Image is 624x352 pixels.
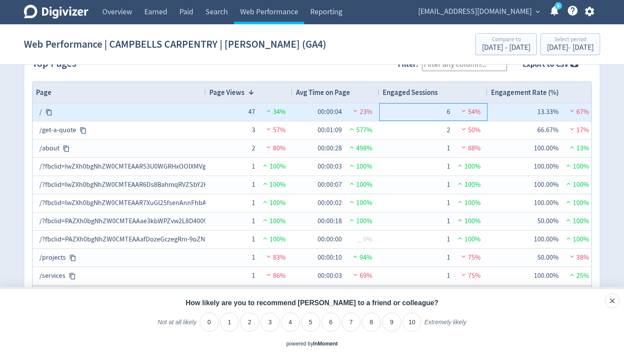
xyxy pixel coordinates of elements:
span: Engaged Sessions [383,88,438,97]
span: 100% [564,180,589,189]
img: positive-performance.svg [261,162,270,169]
img: positive-performance.svg [348,199,356,205]
div: /?fbclid=PAZXh0bgNhZW0CMTEAAae3kbWPZvw2L8D4009YYN7vCL38NTpihCxEDc6xL8B8IArR5em7TiRqPGbq0w_aem_cNB... [39,213,199,230]
span: 577% [348,126,372,134]
div: 1 [429,213,450,230]
a: InMoment [313,341,338,347]
span: 50% [459,126,481,134]
span: _ 0% [358,235,372,244]
div: 1 [429,231,450,248]
span: 86% [264,271,286,280]
label: Not at all likely [157,318,196,333]
div: 2 [429,122,450,139]
li: 7 [341,313,361,332]
div: Select period [547,36,594,44]
img: negative-performance.svg [264,126,273,132]
img: positive-performance.svg [261,235,270,241]
span: 100% [348,199,372,207]
div: 1 [429,267,450,284]
li: 1 [220,313,239,332]
div: 00:00:03 [318,158,342,175]
div: 66.67% [537,122,559,139]
div: 00:00:10 [318,249,342,266]
span: 23% [351,108,372,116]
div: 61 [234,287,255,303]
span: 69% [351,271,372,280]
div: 100.00% [534,140,559,157]
div: /services [39,267,199,284]
div: 1 [429,176,450,193]
span: Engagement Rate (%) [491,88,559,97]
div: 13.33% [537,104,559,121]
img: positive-performance.svg [261,199,270,205]
button: Select period[DATE]- [DATE] [540,33,600,55]
img: positive-performance.svg [564,180,573,187]
img: negative-performance.svg [568,126,576,132]
div: 3 [234,122,255,139]
div: 00:00:03 [318,267,342,284]
span: 100% [261,217,286,225]
img: negative-performance.svg [264,144,273,150]
div: 1 [234,249,255,266]
span: 75% [459,271,481,280]
div: 1 [234,195,255,212]
div: 50.00% [537,213,559,230]
img: negative-performance.svg [264,271,273,278]
li: 0 [200,313,219,332]
div: 00:00:18 [318,213,342,230]
span: [EMAIL_ADDRESS][DOMAIN_NAME] [418,5,532,19]
span: 100% [348,217,372,225]
img: positive-performance.svg [568,144,576,150]
div: Close survey [605,293,620,308]
text: 5 [557,3,559,9]
div: 1 [429,195,450,212]
h1: Web Performance | CAMPBELLS CARPENTRY | [PERSON_NAME] (GA4) [24,30,326,58]
img: negative-performance.svg [264,253,273,260]
a: 5 [555,2,562,10]
div: Compare to [482,36,530,44]
div: 00:00:07 [318,176,342,193]
img: positive-performance.svg [456,162,465,169]
img: positive-performance.svg [348,180,356,187]
img: negative-performance.svg [459,144,468,150]
div: 1 [234,213,255,230]
img: negative-performance.svg [459,108,468,114]
img: negative-performance.svg [351,271,360,278]
div: 1 [429,158,450,175]
div: [DATE] - [DATE] [547,44,594,52]
img: positive-performance.svg [456,199,465,205]
span: 100% [261,235,286,244]
li: 8 [362,313,381,332]
span: 13% [568,144,589,153]
span: 498% [348,144,372,153]
div: 1 [234,231,255,248]
div: 1 [234,176,255,193]
div: 1 [234,158,255,175]
span: 38% [568,253,589,262]
span: 100% [348,162,372,171]
span: 100% [456,217,481,225]
span: 100% [564,199,589,207]
img: positive-performance.svg [351,253,360,260]
div: 1 [429,140,450,157]
img: positive-performance.svg [264,108,273,114]
div: /?fbclid=PAZXh0bgNhZW0CMTEAAafDozeGczegRm-9oZNHrJUV5Foj2ImYtlljLEQrtAskLZ79qciA73HA6Q0yyQ_aem_7gf... [39,231,199,248]
img: positive-performance.svg [348,126,356,132]
div: 100.00% [534,176,559,193]
span: 57% [264,126,286,134]
img: positive-performance.svg [564,235,573,241]
img: positive-performance.svg [261,217,270,223]
div: 00:00:04 [318,104,342,121]
div: 17 [429,287,450,303]
li: 6 [322,313,341,332]
img: positive-performance.svg [456,217,465,223]
div: powered by inmoment [286,340,338,348]
div: 2 [234,140,255,157]
span: Page [36,88,52,97]
span: 100% [564,235,589,244]
div: 00:00:00 [318,231,342,248]
div: 00:01:09 [318,122,342,139]
button: [EMAIL_ADDRESS][DOMAIN_NAME] [415,5,542,19]
span: 100% [456,235,481,244]
span: 34% [264,108,286,116]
